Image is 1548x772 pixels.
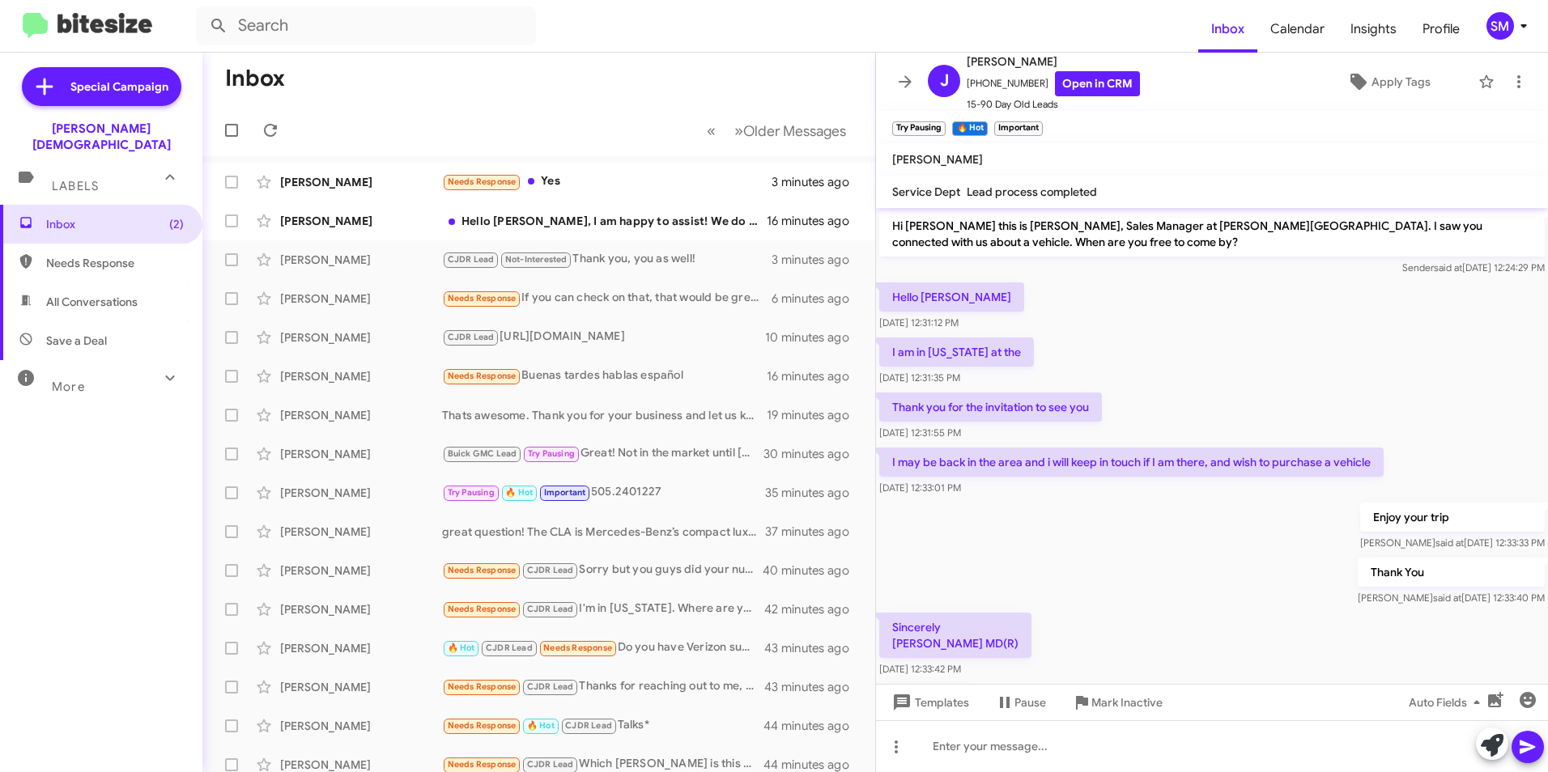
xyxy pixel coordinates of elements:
[280,562,442,579] div: [PERSON_NAME]
[280,291,442,307] div: [PERSON_NAME]
[765,485,862,501] div: 35 minutes ago
[767,407,862,423] div: 19 minutes ago
[22,67,181,106] a: Special Campaign
[1306,67,1470,96] button: Apply Tags
[505,487,533,498] span: 🔥 Hot
[448,254,495,265] span: CJDR Lead
[448,487,495,498] span: Try Pausing
[280,213,442,229] div: [PERSON_NAME]
[879,337,1034,367] p: I am in [US_STATE] at the
[879,481,961,494] span: [DATE] 12:33:01 PM
[565,720,612,731] span: CJDR Lead
[879,392,1102,422] p: Thank you for the invitation to see you
[543,643,612,653] span: Needs Response
[1198,6,1257,53] span: Inbox
[879,282,1024,312] p: Hello [PERSON_NAME]
[544,487,586,498] span: Important
[46,255,184,271] span: Needs Response
[225,66,285,91] h1: Inbox
[967,185,1097,199] span: Lead process completed
[527,565,574,575] span: CJDR Lead
[892,121,946,136] small: Try Pausing
[879,663,961,675] span: [DATE] 12:33:42 PM
[1358,558,1545,587] p: Thank You
[765,562,862,579] div: 40 minutes ago
[1372,67,1431,96] span: Apply Tags
[1402,261,1545,274] span: Sender [DATE] 12:24:29 PM
[442,600,765,618] div: I'm in [US_STATE]. Where are you at ?
[940,68,949,94] span: J
[442,677,765,696] div: Thanks for reaching out to me, but I have decided that this is a bad time to enter into the purch...
[448,681,517,692] span: Needs Response
[879,448,1384,477] p: I may be back in the area and i will keep in touch if I am there, and wish to purchase a vehicle
[448,448,517,459] span: Buick GMC Lead
[765,601,862,617] div: 42 minutes ago
[448,332,495,342] span: CJDR Lead
[280,329,442,346] div: [PERSON_NAME]
[1257,6,1337,53] a: Calendar
[527,759,574,770] span: CJDR Lead
[280,640,442,656] div: [PERSON_NAME]
[280,718,442,734] div: [PERSON_NAME]
[1091,688,1163,717] span: Mark Inactive
[1410,6,1473,53] a: Profile
[1055,71,1140,96] a: Open in CRM
[879,211,1545,257] p: Hi [PERSON_NAME] this is [PERSON_NAME], Sales Manager at [PERSON_NAME][GEOGRAPHIC_DATA]. I saw yo...
[46,294,138,310] span: All Conversations
[1396,688,1499,717] button: Auto Fields
[697,114,725,147] button: Previous
[879,613,1031,658] p: Sincerely [PERSON_NAME] MD(R)
[698,114,856,147] nav: Page navigation example
[772,291,862,307] div: 6 minutes ago
[892,185,960,199] span: Service Dept
[1337,6,1410,53] a: Insights
[1433,592,1461,604] span: said at
[528,448,575,459] span: Try Pausing
[442,716,765,735] div: Talks*
[734,121,743,141] span: »
[280,524,442,540] div: [PERSON_NAME]
[527,681,574,692] span: CJDR Lead
[876,688,982,717] button: Templates
[765,524,862,540] div: 37 minutes ago
[280,446,442,462] div: [PERSON_NAME]
[442,367,767,385] div: Buenas tardes hablas español
[280,368,442,384] div: [PERSON_NAME]
[442,561,765,579] div: Sorry but you guys did your numbers and with $0 money down and trade low payment came out super h...
[527,604,574,614] span: CJDR Lead
[889,688,969,717] span: Templates
[725,114,856,147] button: Next
[765,718,862,734] div: 44 minutes ago
[280,679,442,695] div: [PERSON_NAME]
[967,71,1140,96] span: [PHONE_NUMBER]
[448,759,517,770] span: Needs Response
[169,216,184,232] span: (2)
[772,252,862,268] div: 3 minutes ago
[448,176,517,187] span: Needs Response
[879,316,959,329] span: [DATE] 12:31:12 PM
[707,121,716,141] span: «
[442,289,772,308] div: If you can check on that, that would be great thanks
[982,688,1059,717] button: Pause
[772,174,862,190] div: 3 minutes ago
[1435,537,1464,549] span: said at
[448,643,475,653] span: 🔥 Hot
[527,720,555,731] span: 🔥 Hot
[52,179,99,193] span: Labels
[442,172,772,191] div: Yes
[52,380,85,394] span: More
[442,524,765,540] div: great question! The CLA is Mercedes-Benz’s compact luxury four-door coupe. It’s sportier and slee...
[1409,688,1486,717] span: Auto Fields
[1486,12,1514,40] div: SM
[442,213,767,229] div: Hello [PERSON_NAME], I am happy to assist! We do not have a C-Class at the moment in our inventor...
[448,604,517,614] span: Needs Response
[486,643,533,653] span: CJDR Lead
[280,407,442,423] div: [PERSON_NAME]
[70,78,168,95] span: Special Campaign
[442,638,765,657] div: Do you have Verizon supplier discount?
[1358,592,1545,604] span: [PERSON_NAME] [DATE] 12:33:40 PM
[767,213,862,229] div: 16 minutes ago
[442,444,765,463] div: Great! Not in the market until [DATE]
[967,52,1140,71] span: [PERSON_NAME]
